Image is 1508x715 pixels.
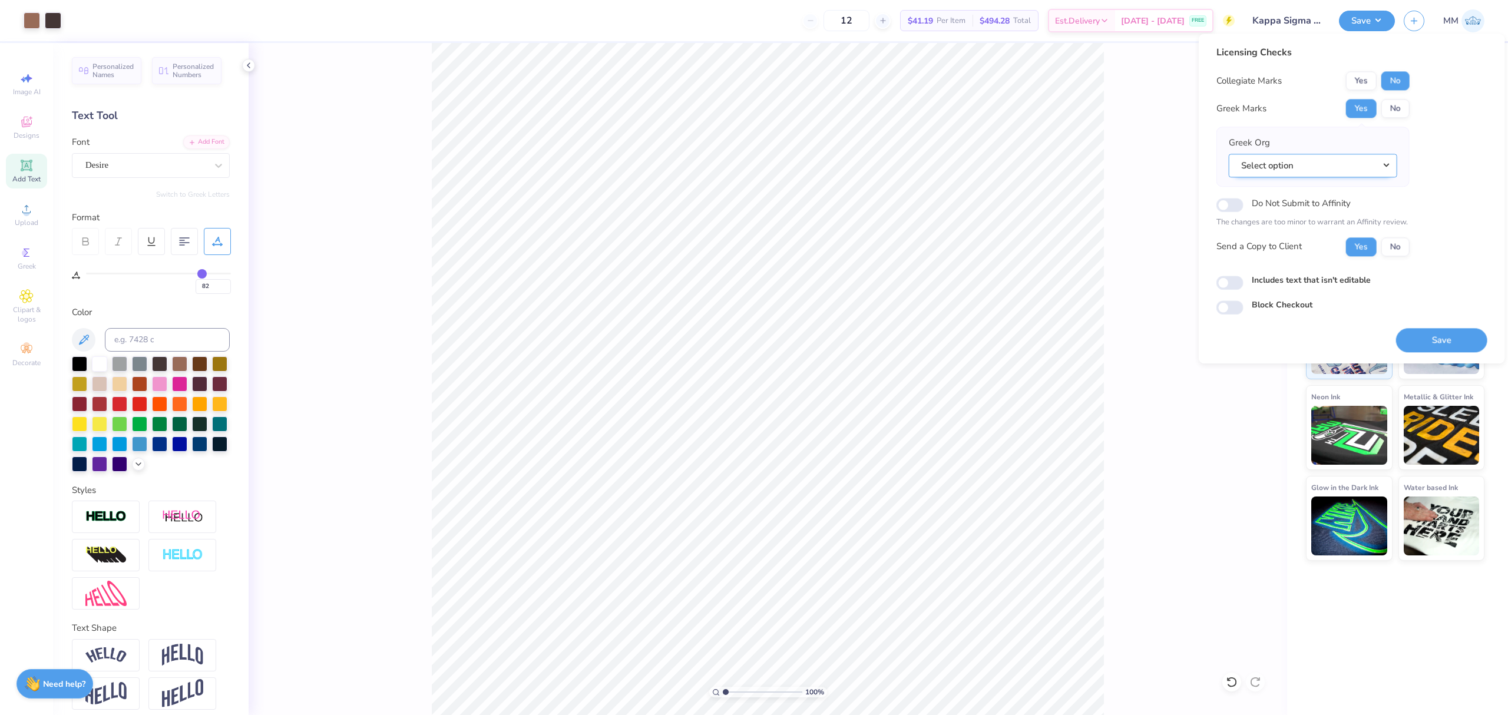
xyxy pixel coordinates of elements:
[1404,406,1480,465] img: Metallic & Glitter Ink
[980,15,1010,27] span: $494.28
[1216,217,1410,229] p: The changes are too minor to warrant an Affinity review.
[13,87,41,97] span: Image AI
[1229,136,1270,150] label: Greek Org
[162,679,203,708] img: Rise
[1216,102,1266,115] div: Greek Marks
[1346,99,1377,118] button: Yes
[85,647,127,663] img: Arc
[1216,240,1302,254] div: Send a Copy to Client
[1013,15,1031,27] span: Total
[824,10,869,31] input: – –
[1311,496,1387,555] img: Glow in the Dark Ink
[43,678,85,690] strong: Need help?
[1346,237,1377,256] button: Yes
[1311,390,1340,403] span: Neon Ink
[72,135,90,149] label: Font
[85,546,127,565] img: 3d Illusion
[1252,274,1371,286] label: Includes text that isn't editable
[72,108,230,124] div: Text Tool
[1121,15,1185,27] span: [DATE] - [DATE]
[1346,71,1377,90] button: Yes
[85,682,127,705] img: Flag
[1461,9,1484,32] img: Mariah Myssa Salurio
[1443,14,1459,28] span: MM
[1339,11,1395,31] button: Save
[162,644,203,666] img: Arch
[12,358,41,368] span: Decorate
[908,15,933,27] span: $41.19
[1381,237,1410,256] button: No
[12,174,41,184] span: Add Text
[1311,406,1387,465] img: Neon Ink
[1252,299,1312,311] label: Block Checkout
[1311,481,1378,494] span: Glow in the Dark Ink
[1381,71,1410,90] button: No
[1396,328,1487,352] button: Save
[1443,9,1484,32] a: MM
[1216,45,1410,59] div: Licensing Checks
[1404,496,1480,555] img: Water based Ink
[805,687,824,697] span: 100 %
[1216,74,1282,88] div: Collegiate Marks
[1192,16,1204,25] span: FREE
[183,135,230,149] div: Add Font
[72,306,230,319] div: Color
[937,15,965,27] span: Per Item
[162,509,203,524] img: Shadow
[1252,196,1351,211] label: Do Not Submit to Affinity
[15,218,38,227] span: Upload
[1244,9,1330,32] input: Untitled Design
[1404,481,1458,494] span: Water based Ink
[72,211,231,224] div: Format
[162,548,203,562] img: Negative Space
[18,261,36,271] span: Greek
[156,190,230,199] button: Switch to Greek Letters
[85,510,127,524] img: Stroke
[105,328,230,352] input: e.g. 7428 c
[1055,15,1100,27] span: Est. Delivery
[6,305,47,324] span: Clipart & logos
[72,484,230,497] div: Styles
[72,621,230,635] div: Text Shape
[14,131,39,140] span: Designs
[1229,154,1397,178] button: Select option
[85,581,127,606] img: Free Distort
[1404,390,1473,403] span: Metallic & Glitter Ink
[1381,99,1410,118] button: No
[173,62,214,79] span: Personalized Numbers
[92,62,134,79] span: Personalized Names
